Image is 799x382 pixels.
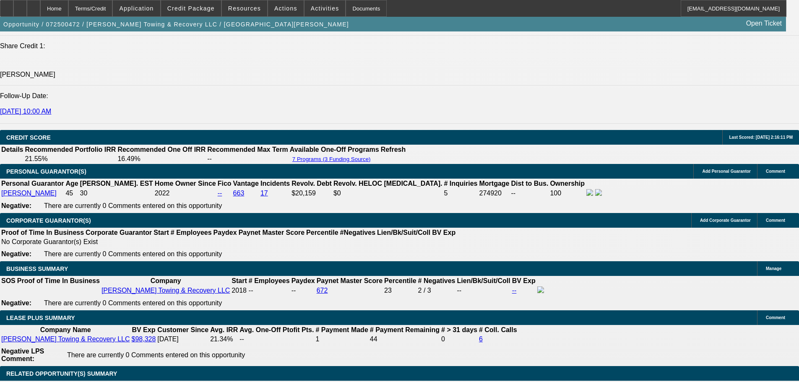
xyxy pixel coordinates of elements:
[1,229,84,237] th: Proof of Time In Business
[24,146,116,154] th: Recommended Portfolio IRR
[766,315,785,320] span: Comment
[67,351,245,359] span: There are currently 0 Comments entered on this opportunity
[6,370,117,377] span: RELATED OPPORTUNITY(S) SUMMARY
[702,169,751,174] span: Add Personal Guarantor
[291,189,332,198] td: $20,159
[441,335,478,343] td: 0
[207,146,289,154] th: Recommended Max Term
[743,16,785,31] a: Open Ticket
[479,180,510,187] b: Mortgage
[6,314,75,321] span: LEASE PLUS SUMMARY
[1,250,31,257] b: Negative:
[86,229,152,236] b: Corporate Guarantor
[595,189,602,196] img: linkedin-icon.png
[1,180,64,187] b: Personal Guarantor
[766,266,781,271] span: Manage
[1,348,44,362] b: Negative LPS Comment:
[274,5,297,12] span: Actions
[377,229,430,236] b: Lien/Bk/Suit/Coll
[3,21,349,28] span: Opportunity / 072500472 / [PERSON_NAME] Towing & Recovery LLC / [GEOGRAPHIC_DATA][PERSON_NAME]
[586,189,593,196] img: facebook-icon.png
[65,189,78,198] td: 45
[291,180,332,187] b: Revolv. Debt
[1,299,31,307] b: Negative:
[155,190,170,197] span: 2022
[729,135,793,140] span: Last Scored: [DATE] 2:16:11 PM
[315,335,368,343] td: 1
[232,277,247,284] b: Start
[233,180,259,187] b: Vantage
[384,277,416,284] b: Percentile
[317,287,328,294] a: 672
[40,326,91,333] b: Company Name
[457,277,510,284] b: Lien/Bk/Suit/Coll
[233,190,245,197] a: 663
[65,180,78,187] b: Age
[441,326,477,333] b: # > 31 days
[218,180,232,187] b: Fico
[384,287,416,294] div: 23
[249,287,253,294] span: --
[260,180,290,187] b: Incidents
[44,202,222,209] span: There are currently 0 Comments entered on this opportunity
[44,250,222,257] span: There are currently 0 Comments entered on this opportunity
[132,326,155,333] b: BV Exp
[102,287,230,294] a: [PERSON_NAME] Towing & Recovery LLC
[1,335,130,343] a: [PERSON_NAME] Towing & Recovery LLC
[171,229,212,236] b: # Employees
[443,189,478,198] td: 5
[113,0,160,16] button: Application
[537,286,544,293] img: facebook-icon.png
[210,335,238,343] td: 21.34%
[457,286,511,295] td: --
[549,189,585,198] td: 100
[210,326,238,333] b: Avg. IRR
[239,335,314,343] td: --
[268,0,304,16] button: Actions
[161,0,221,16] button: Credit Package
[317,277,383,284] b: Paynet Master Score
[418,277,455,284] b: # Negatives
[766,218,785,223] span: Comment
[207,155,289,163] td: --
[444,180,477,187] b: # Inquiries
[1,146,23,154] th: Details
[766,169,785,174] span: Comment
[80,180,153,187] b: [PERSON_NAME]. EST
[167,5,215,12] span: Credit Package
[305,0,346,16] button: Activities
[550,180,585,187] b: Ownership
[44,299,222,307] span: There are currently 0 Comments entered on this opportunity
[157,335,209,343] td: [DATE]
[512,287,517,294] a: --
[432,229,455,236] b: BV Exp
[1,190,57,197] a: [PERSON_NAME]
[315,326,368,333] b: # Payment Made
[260,190,268,197] a: 17
[24,155,116,163] td: 21.55%
[700,218,751,223] span: Add Corporate Guarantor
[511,180,549,187] b: Dist to Bus.
[6,217,91,224] span: CORPORATE GUARANTOR(S)
[222,0,267,16] button: Resources
[155,180,216,187] b: Home Owner Since
[117,155,206,163] td: 16.49%
[512,277,536,284] b: BV Exp
[1,238,459,246] td: No Corporate Guarantor(s) Exist
[154,229,169,236] b: Start
[333,180,442,187] b: Revolv. HELOC [MEDICAL_DATA].
[151,277,181,284] b: Company
[333,189,443,198] td: $0
[291,286,315,295] td: --
[157,326,208,333] b: Customer Since
[218,190,222,197] a: --
[119,5,154,12] span: Application
[289,146,380,154] th: Available One-Off Programs
[6,134,51,141] span: CREDIT SCORE
[239,326,314,333] b: Avg. One-Off Ptofit Pts.
[239,229,305,236] b: Paynet Master Score
[340,229,376,236] b: #Negatives
[479,189,510,198] td: 274920
[6,168,86,175] span: PERSONAL GUARANTOR(S)
[291,277,315,284] b: Paydex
